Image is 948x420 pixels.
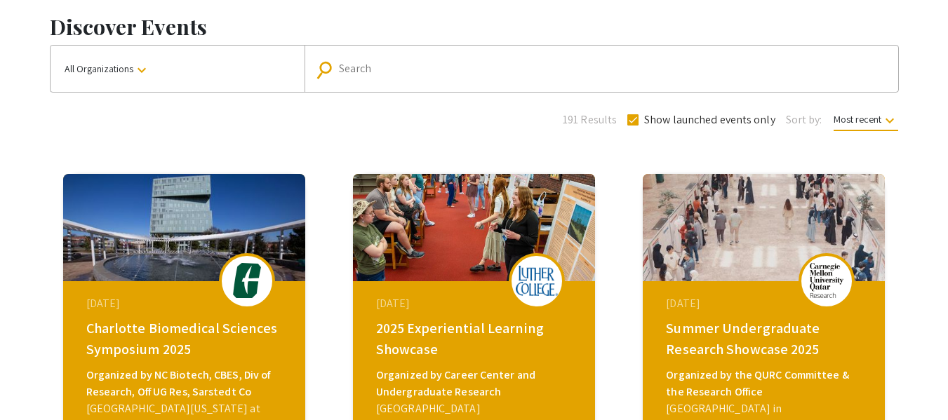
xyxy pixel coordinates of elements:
[376,295,575,312] div: [DATE]
[11,357,60,409] iframe: Chat
[133,62,150,79] mat-icon: keyboard_arrow_down
[63,174,305,281] img: biomedical-sciences2025_eventCoverPhoto_f0c029__thumb.jpg
[563,111,617,128] span: 191 Results
[643,174,885,281] img: summer-undergraduate-research-showcase-2025_eventCoverPhoto_d7183b__thumb.jpg
[50,14,899,39] h1: Discover Events
[353,174,595,281] img: 2025-experiential-learning-showcase_eventCoverPhoto_3051d9__thumb.jpg
[318,57,338,82] mat-icon: Search
[516,266,558,296] img: 2025-experiential-learning-showcase_eventLogo_377aea_.png
[786,111,822,128] span: Sort by:
[881,112,898,129] mat-icon: keyboard_arrow_down
[822,107,909,132] button: Most recent
[666,367,865,400] div: Organized by the QURC Committee & the Research Office
[644,111,775,128] span: Show launched events only
[806,263,848,298] img: summer-undergraduate-research-showcase-2025_eventLogo_367938_.png
[666,318,865,360] div: Summer Undergraduate Research Showcase 2025
[226,263,268,298] img: biomedical-sciences2025_eventLogo_e7ea32_.png
[51,46,305,92] button: All Organizations
[86,318,286,360] div: Charlotte Biomedical Sciences Symposium 2025
[65,62,150,75] span: All Organizations
[376,400,575,417] div: [GEOGRAPHIC_DATA]
[666,295,865,312] div: [DATE]
[834,113,898,131] span: Most recent
[86,295,286,312] div: [DATE]
[376,318,575,360] div: 2025 Experiential Learning Showcase
[376,367,575,400] div: Organized by Career Center and Undergraduate Research
[86,367,286,400] div: Organized by NC Biotech, CBES, Div of Research, Off UG Res, Sarstedt Co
